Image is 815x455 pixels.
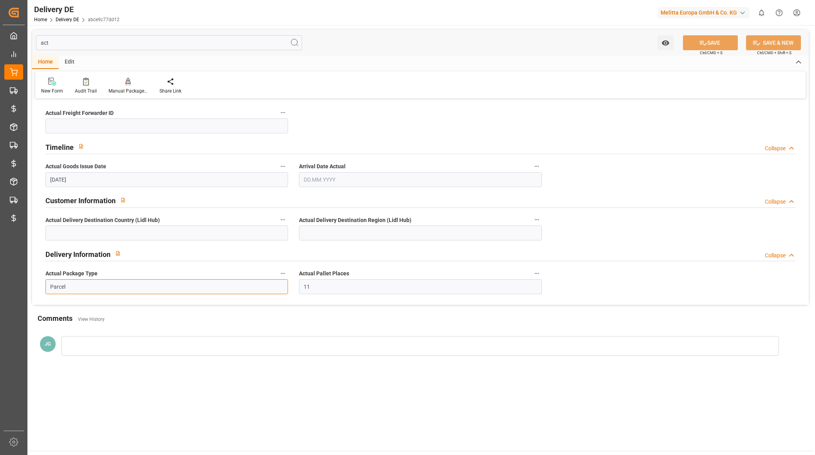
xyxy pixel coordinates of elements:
span: Actual Delivery Destination Region (Lidl Hub) [299,216,411,224]
button: Actual Pallet Places [532,268,542,278]
button: SAVE [683,35,738,50]
div: Collapse [765,144,786,153]
button: View description [110,246,125,261]
h2: Customer Information [45,195,116,206]
button: Actual Goods Issue Date [278,161,288,171]
div: Home [32,56,59,69]
button: open menu [657,35,674,50]
span: Ctrl/CMD + Shift + S [757,50,791,56]
span: JG [45,341,51,347]
button: Help Center [770,4,788,22]
button: View description [74,139,89,154]
h2: Timeline [45,142,74,153]
button: View description [116,193,130,207]
span: Actual Package Type [45,269,98,278]
input: Search Fields [36,35,302,50]
h2: Comments [38,313,72,324]
button: Actual Package Type [278,268,288,278]
span: Ctrl/CMD + S [700,50,723,56]
span: Actual Pallet Places [299,269,349,278]
div: Collapse [765,198,786,206]
div: Audit Trail [75,87,97,95]
a: Delivery DE [56,17,79,22]
span: Arrival Date Actual [299,162,346,171]
div: Manual Package TypeDetermination [109,87,148,95]
input: DD.MM.YYYY [45,172,288,187]
div: Delivery DE [34,4,120,15]
div: Collapse [765,251,786,260]
button: Arrival Date Actual [532,161,542,171]
button: Actual Freight Forwarder ID [278,107,288,118]
div: Share Link [159,87,181,95]
span: Actual Delivery Destination Country (Lidl Hub) [45,216,160,224]
input: DD.MM.YYYY [299,172,542,187]
div: Melitta Europa GmbH & Co. KG [657,7,750,18]
button: show 0 new notifications [753,4,770,22]
div: Edit [59,56,80,69]
button: Actual Delivery Destination Country (Lidl Hub) [278,215,288,225]
button: Melitta Europa GmbH & Co. KG [657,5,753,20]
a: Home [34,17,47,22]
a: View History [78,317,105,322]
h2: Delivery Information [45,249,110,260]
span: Actual Goods Issue Date [45,162,106,171]
div: New Form [41,87,63,95]
button: Actual Delivery Destination Region (Lidl Hub) [532,215,542,225]
span: Actual Freight Forwarder ID [45,109,114,117]
button: SAVE & NEW [746,35,801,50]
